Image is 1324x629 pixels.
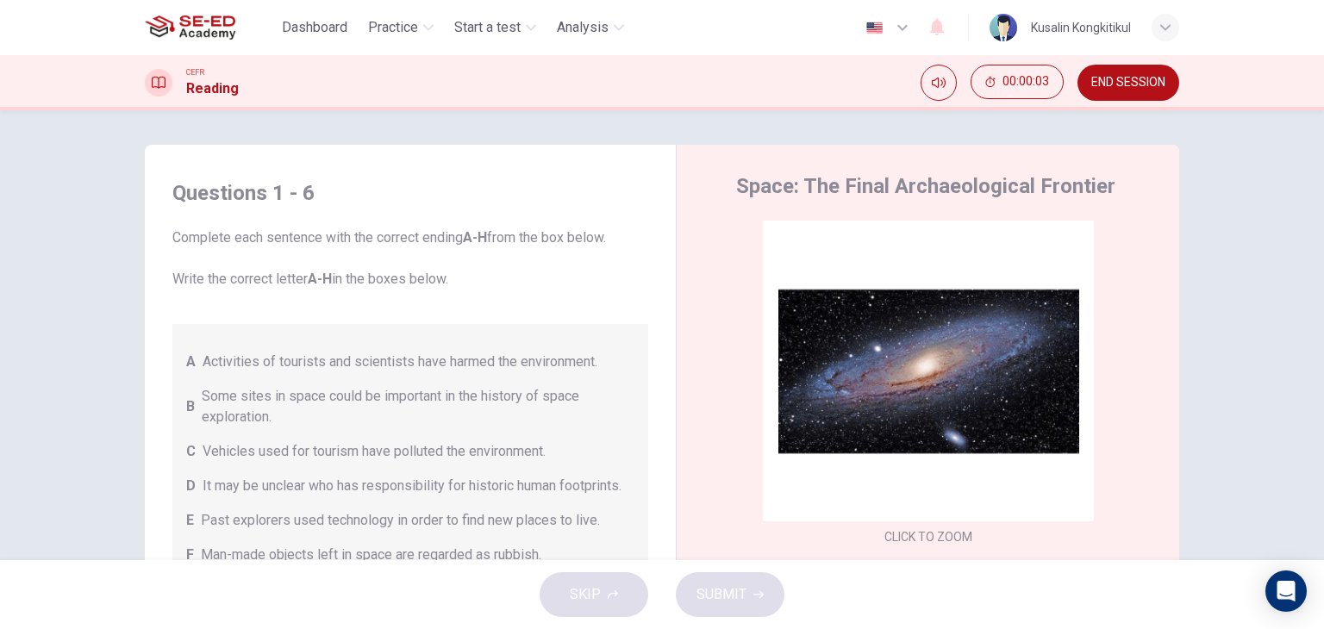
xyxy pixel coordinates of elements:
img: en [864,22,885,34]
span: Start a test [454,17,521,38]
span: B [186,396,195,417]
button: Dashboard [275,12,354,43]
img: SE-ED Academy logo [145,10,235,45]
div: Kusalin Kongkitikul [1031,17,1131,38]
span: Analysis [557,17,609,38]
div: Mute [921,65,957,101]
div: Open Intercom Messenger [1265,570,1307,612]
h4: Space: The Final Archaeological Frontier [736,172,1115,200]
b: A-H [463,229,487,246]
img: Profile picture [990,14,1017,41]
h1: Reading [186,78,239,99]
span: A [186,352,196,372]
button: END SESSION [1077,65,1179,101]
button: Analysis [550,12,631,43]
span: Practice [368,17,418,38]
button: Start a test [447,12,543,43]
h4: Questions 1 - 6 [172,179,648,207]
button: 00:00:03 [971,65,1064,99]
span: D [186,476,196,496]
span: Some sites in space could be important in the history of space exploration. [202,386,634,427]
span: C [186,441,196,462]
span: CEFR [186,66,204,78]
span: Dashboard [282,17,347,38]
a: SE-ED Academy logo [145,10,275,45]
span: E [186,510,194,531]
span: Man-made objects left in space are regarded as rubbish. [201,545,541,565]
span: F [186,545,194,565]
button: Practice [361,12,440,43]
span: Activities of tourists and scientists have harmed the environment. [203,352,597,372]
span: It may be unclear who has responsibility for historic human footprints. [203,476,621,496]
b: A-H [308,271,332,287]
div: Hide [971,65,1064,101]
span: END SESSION [1091,76,1165,90]
span: Vehicles used for tourism have polluted the environment. [203,441,546,462]
span: Past explorers used technology in order to find new places to live. [201,510,600,531]
span: Complete each sentence with the correct ending from the box below. Write the correct letter in th... [172,227,648,290]
span: 00:00:03 [1002,75,1049,89]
